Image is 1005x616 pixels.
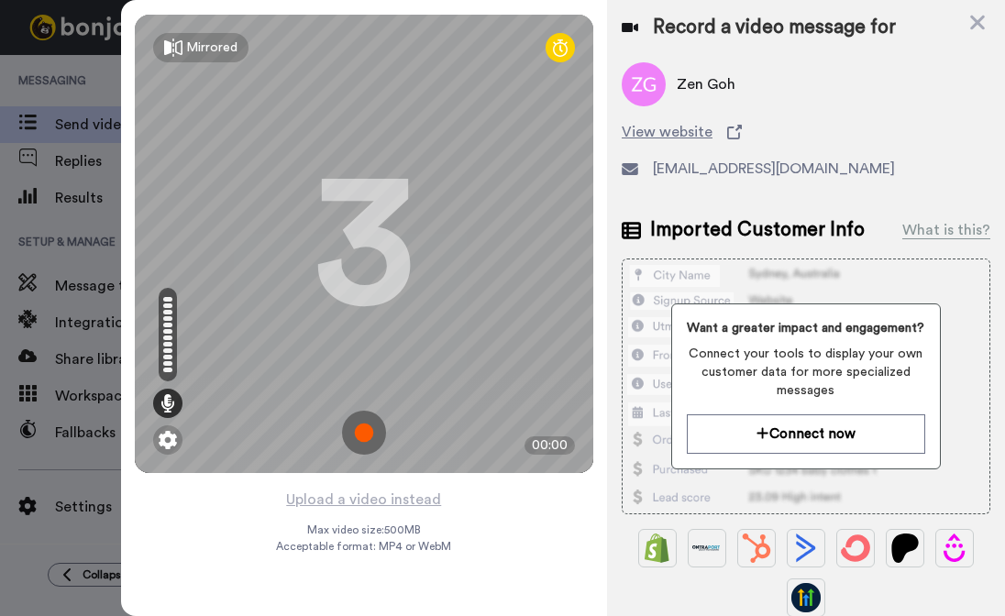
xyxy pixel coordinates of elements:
[650,216,865,244] span: Imported Customer Info
[890,533,920,563] img: Patreon
[791,583,821,612] img: GoHighLevel
[276,539,451,554] span: Acceptable format: MP4 or WebM
[307,522,421,537] span: Max video size: 500 MB
[525,436,575,455] div: 00:00
[342,411,386,455] img: ic_record_start.svg
[742,533,771,563] img: Hubspot
[281,488,447,511] button: Upload a video instead
[643,533,672,563] img: Shopify
[622,121,712,143] span: View website
[687,414,925,454] button: Connect now
[902,219,990,241] div: What is this?
[653,158,895,180] span: [EMAIL_ADDRESS][DOMAIN_NAME]
[692,533,722,563] img: Ontraport
[314,175,414,313] div: 3
[687,345,925,400] span: Connect your tools to display your own customer data for more specialized messages
[841,533,870,563] img: ConvertKit
[940,533,969,563] img: Drip
[687,319,925,337] span: Want a greater impact and engagement?
[791,533,821,563] img: ActiveCampaign
[622,121,990,143] a: View website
